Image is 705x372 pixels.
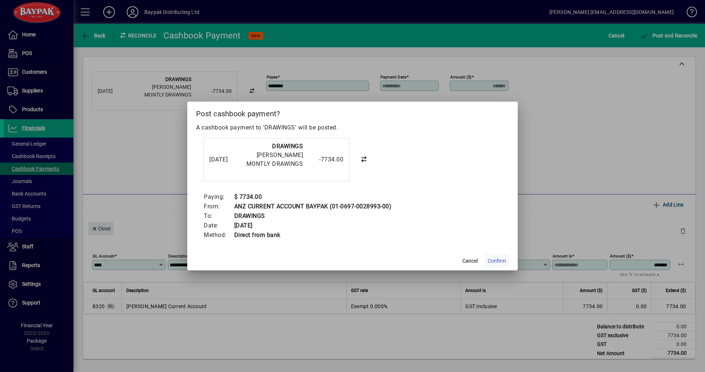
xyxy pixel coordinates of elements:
[203,192,234,202] td: Paying:
[234,192,392,202] td: $ 7734.00
[209,155,239,164] div: [DATE]
[458,254,482,267] button: Cancel
[488,257,506,265] span: Confirm
[196,123,509,132] p: A cashbook payment to 'DRAWINGS' will be posted.
[234,230,392,240] td: Direct from bank
[187,102,518,123] h2: Post cashbook payment?
[272,143,303,150] strong: DRAWINGS
[203,202,234,211] td: From:
[203,230,234,240] td: Method:
[203,211,234,221] td: To:
[462,257,478,265] span: Cancel
[234,202,392,211] td: ANZ CURRENT ACCOUNT BAYPAK (01-0697-0028993-00)
[485,254,509,267] button: Confirm
[307,155,343,164] div: -7734.00
[234,221,392,230] td: [DATE]
[203,221,234,230] td: Date:
[246,152,303,167] span: [PERSON_NAME] MONTLY DRAWINGS
[234,211,392,221] td: DRAWINGS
